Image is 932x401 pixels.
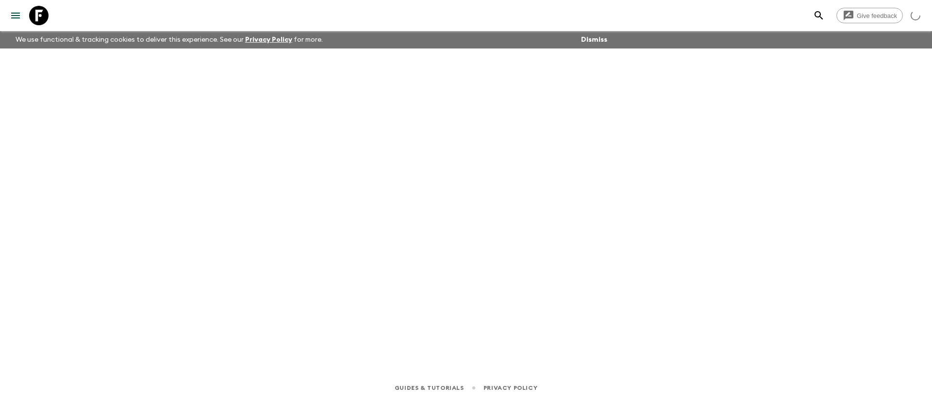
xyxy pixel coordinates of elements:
p: We use functional & tracking cookies to deliver this experience. See our for more. [12,31,327,48]
a: Privacy Policy [245,36,292,43]
button: menu [6,6,25,25]
a: Give feedback [836,8,903,23]
button: Dismiss [579,33,610,47]
a: Privacy Policy [483,383,537,393]
a: Guides & Tutorials [395,383,464,393]
button: search adventures [809,6,829,25]
span: Give feedback [851,12,902,19]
